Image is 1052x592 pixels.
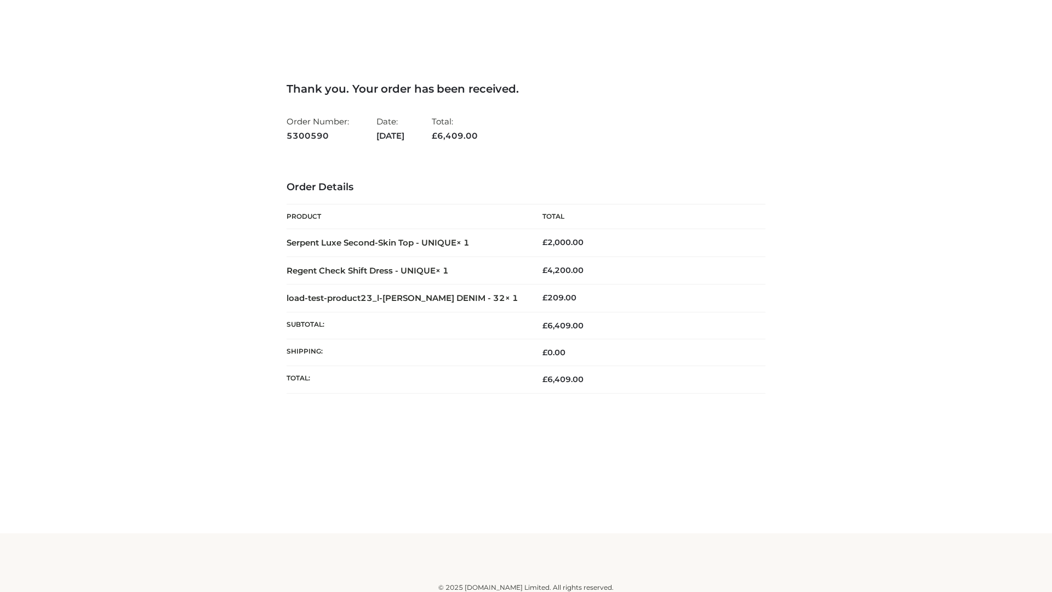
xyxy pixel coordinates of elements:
strong: × 1 [456,237,470,248]
span: £ [542,348,547,357]
th: Total [526,204,765,229]
span: 6,409.00 [542,374,584,384]
strong: Serpent Luxe Second-Skin Top - UNIQUE [287,237,470,248]
bdi: 4,200.00 [542,265,584,275]
strong: × 1 [505,293,518,303]
th: Shipping: [287,339,526,366]
li: Date: [376,112,404,145]
span: £ [542,293,547,303]
bdi: 2,000.00 [542,237,584,247]
h3: Order Details [287,181,765,193]
h3: Thank you. Your order has been received. [287,82,765,95]
span: £ [432,130,437,141]
strong: load-test-product23_l-[PERSON_NAME] DENIM - 32 [287,293,518,303]
strong: [DATE] [376,129,404,143]
li: Total: [432,112,478,145]
li: Order Number: [287,112,349,145]
strong: 5300590 [287,129,349,143]
span: £ [542,265,547,275]
strong: × 1 [436,265,449,276]
span: 6,409.00 [432,130,478,141]
span: £ [542,237,547,247]
th: Total: [287,366,526,393]
span: 6,409.00 [542,321,584,331]
th: Product [287,204,526,229]
bdi: 0.00 [542,348,565,357]
strong: Regent Check Shift Dress - UNIQUE [287,265,449,276]
span: £ [542,374,547,384]
th: Subtotal: [287,312,526,339]
bdi: 209.00 [542,293,576,303]
span: £ [542,321,547,331]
